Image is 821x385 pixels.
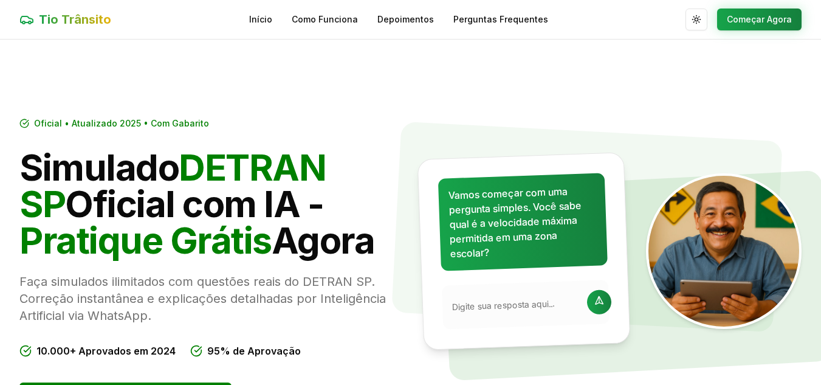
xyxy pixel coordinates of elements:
a: Depoimentos [377,13,434,26]
img: Tio Trânsito [646,173,802,329]
span: 10.000+ Aprovados em 2024 [36,344,176,358]
a: Como Funciona [292,13,358,26]
button: Começar Agora [717,9,802,30]
span: Pratique Grátis [19,218,272,262]
a: Perguntas Frequentes [453,13,548,26]
p: Vamos começar com uma pergunta simples. Você sabe qual é a velocidade máxima permitida em uma zon... [448,183,597,261]
a: Tio Trânsito [19,11,111,28]
a: Início [249,13,272,26]
span: 95% de Aprovação [207,344,301,358]
span: Tio Trânsito [39,11,111,28]
span: DETRAN SP [19,145,326,226]
span: Oficial • Atualizado 2025 • Com Gabarito [34,117,209,130]
p: Faça simulados ilimitados com questões reais do DETRAN SP. Correção instantânea e explicações det... [19,273,401,324]
h1: Simulado Oficial com IA - Agora [19,149,401,258]
input: Digite sua resposta aqui... [452,297,580,313]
